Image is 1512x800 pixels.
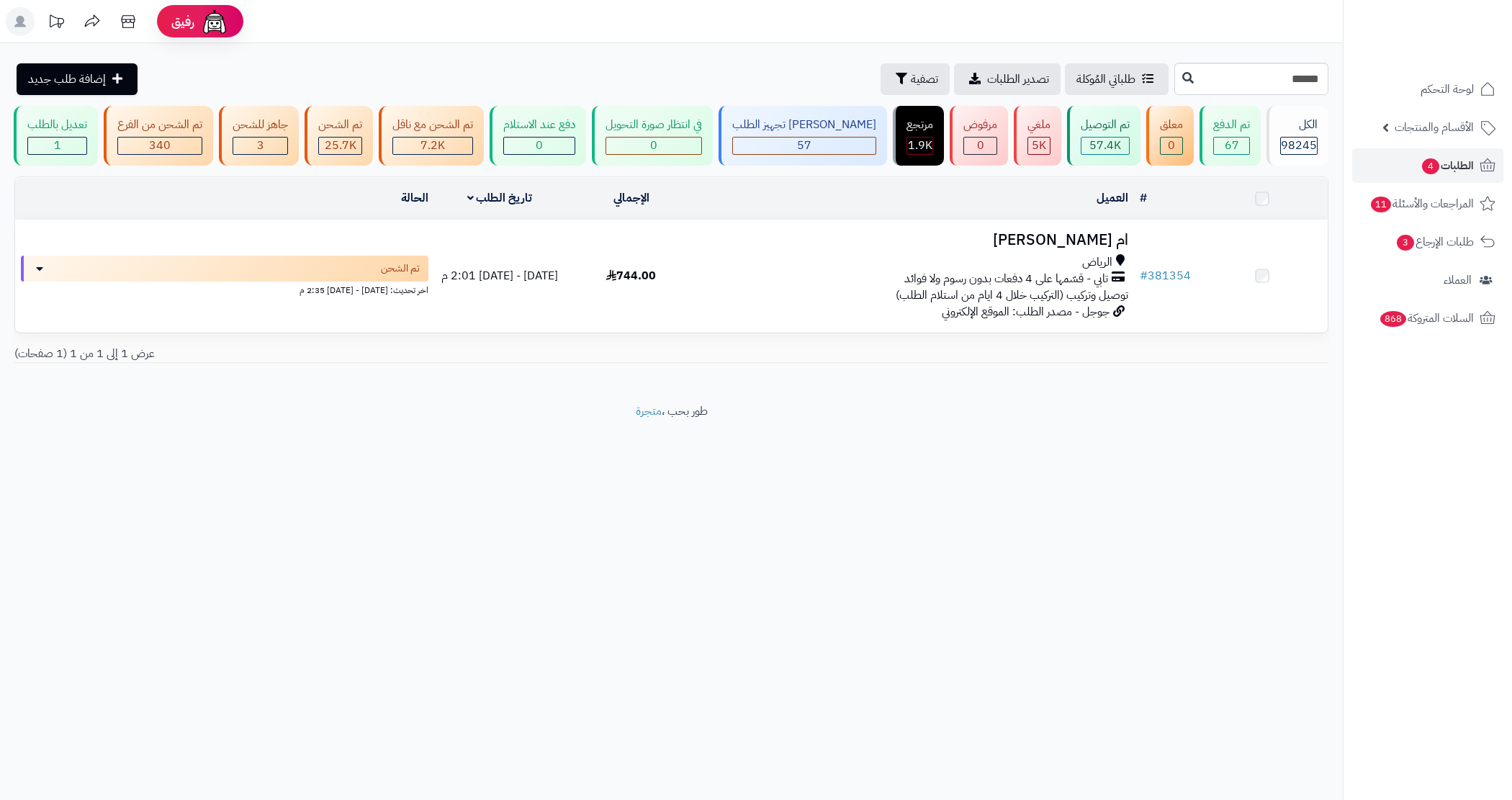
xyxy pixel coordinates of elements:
[393,138,472,154] div: 7222
[1352,186,1503,221] a: المراجعات والأسئلة11
[1213,117,1250,133] div: تم الدفع
[487,106,589,166] a: دفع عند الاستلام 0
[216,106,302,166] a: جاهز للشحن 3
[1225,137,1239,154] span: 67
[1264,106,1331,166] a: الكل98245
[1395,232,1474,252] span: طلبات الإرجاع
[318,117,362,133] div: تم الشحن
[467,189,533,207] a: تاريخ الطلب
[117,117,202,133] div: تم الشحن من الفرع
[1352,225,1503,259] a: طلبات الإرجاع3
[906,117,933,133] div: مرتجع
[636,403,662,420] a: متجرة
[1369,194,1474,214] span: المراجعات والأسئلة
[503,117,575,133] div: دفع عند الاستلام
[606,117,702,133] div: في انتظار صورة التحويل
[1027,117,1050,133] div: ملغي
[797,137,811,154] span: 57
[1421,79,1474,99] span: لوحة التحكم
[890,106,947,166] a: مرتجع 1.9K
[302,106,376,166] a: تم الشحن 25.7K
[964,138,996,154] div: 0
[1352,72,1503,107] a: لوحة التحكم
[1143,106,1197,166] a: معلق 0
[11,106,101,166] a: تعديل بالطلب 1
[325,137,356,154] span: 25.7K
[1161,138,1182,154] div: 0
[101,106,216,166] a: تم الشحن من الفرع 340
[1444,270,1472,290] span: العملاء
[1396,234,1414,251] span: 3
[1214,138,1249,154] div: 67
[881,63,950,95] button: تصفية
[613,189,649,207] a: الإجمالي
[536,137,543,154] span: 0
[392,117,473,133] div: تم الشحن مع ناقل
[1065,63,1169,95] a: طلباتي المُوكلة
[1395,117,1474,138] span: الأقسام والمنتجات
[954,63,1061,95] a: تصدير الطلبات
[1082,254,1112,271] span: الرياض
[27,117,87,133] div: تعديل بالطلب
[38,7,74,40] a: تحديثات المنصة
[1352,263,1503,297] a: العملاء
[1352,148,1503,183] a: الطلبات4
[319,138,361,154] div: 25746
[650,137,657,154] span: 0
[896,287,1128,304] span: توصيل وتركيب (التركيب خلال 4 ايام من استلام الطلب)
[1011,106,1064,166] a: ملغي 5K
[1280,117,1318,133] div: الكل
[1028,138,1050,154] div: 5031
[963,117,997,133] div: مرفوض
[504,138,575,154] div: 0
[54,137,61,154] span: 1
[118,138,202,154] div: 340
[1414,26,1498,56] img: logo-2.png
[908,137,932,154] span: 1.9K
[1140,267,1148,284] span: #
[1140,267,1191,284] a: #381354
[1064,106,1143,166] a: تم التوصيل 57.4K
[904,271,1108,287] span: تابي - قسّمها على 4 دفعات بدون رسوم ولا فوائد
[233,138,287,154] div: 3
[1076,71,1135,88] span: طلباتي المُوكلة
[28,71,106,88] span: إضافة طلب جديد
[1281,137,1317,154] span: 98245
[703,232,1128,248] h3: ام [PERSON_NAME]
[1352,301,1503,336] a: السلات المتروكة868
[200,7,229,36] img: ai-face.png
[257,137,264,154] span: 3
[1197,106,1264,166] a: تم الدفع 67
[606,138,701,154] div: 0
[1160,117,1183,133] div: معلق
[1081,138,1129,154] div: 57433
[401,189,428,207] a: الحالة
[1089,137,1121,154] span: 57.4K
[606,267,656,284] span: 744.00
[149,137,171,154] span: 340
[441,267,558,284] span: [DATE] - [DATE] 2:01 م
[1421,156,1474,176] span: الطلبات
[732,117,876,133] div: [PERSON_NAME] تجهيز الطلب
[1140,189,1147,207] a: #
[28,138,86,154] div: 1
[1421,158,1439,174] span: 4
[1032,137,1046,154] span: 5K
[716,106,890,166] a: [PERSON_NAME] تجهيز الطلب 57
[233,117,288,133] div: جاهز للشحن
[1379,308,1474,328] span: السلات المتروكة
[987,71,1049,88] span: تصدير الطلبات
[171,13,194,30] span: رفيق
[17,63,138,95] a: إضافة طلب جديد
[1168,137,1175,154] span: 0
[4,346,672,362] div: عرض 1 إلى 1 من 1 (1 صفحات)
[420,137,445,154] span: 7.2K
[942,303,1110,320] span: جوجل - مصدر الطلب: الموقع الإلكتروني
[977,137,984,154] span: 0
[733,138,876,154] div: 57
[907,138,932,154] div: 1874
[1081,117,1130,133] div: تم التوصيل
[589,106,716,166] a: في انتظار صورة التحويل 0
[1380,310,1407,327] span: 868
[21,282,428,297] div: اخر تحديث: [DATE] - [DATE] 2:35 م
